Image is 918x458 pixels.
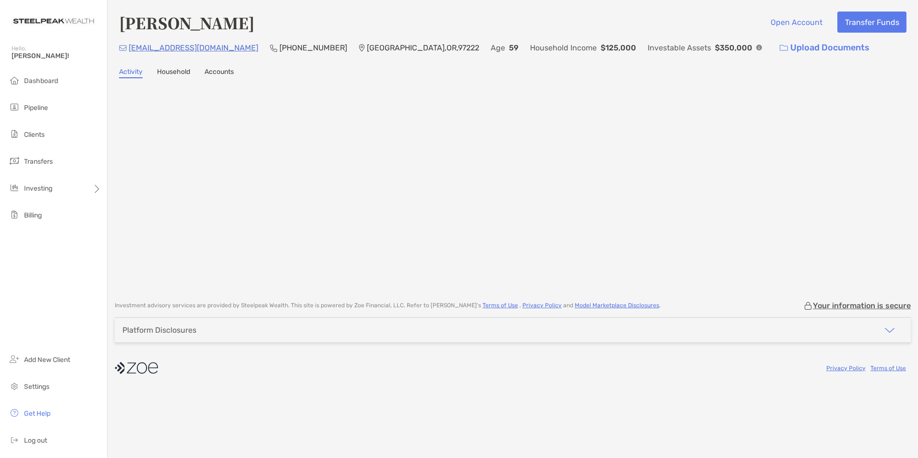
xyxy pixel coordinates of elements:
[884,325,895,336] img: icon arrow
[9,101,20,113] img: pipeline icon
[367,42,479,54] p: [GEOGRAPHIC_DATA] , OR , 97222
[24,356,70,364] span: Add New Client
[648,42,711,54] p: Investable Assets
[837,12,906,33] button: Transfer Funds
[9,182,20,193] img: investing icon
[483,302,518,309] a: Terms of Use
[601,42,636,54] p: $125,000
[575,302,659,309] a: Model Marketplace Disclosures
[24,77,58,85] span: Dashboard
[24,131,45,139] span: Clients
[715,42,752,54] p: $350,000
[359,44,365,52] img: Location Icon
[122,325,196,335] div: Platform Disclosures
[119,12,254,34] h4: [PERSON_NAME]
[119,45,127,51] img: Email Icon
[24,184,52,193] span: Investing
[9,434,20,446] img: logout icon
[24,157,53,166] span: Transfers
[826,365,866,372] a: Privacy Policy
[279,42,347,54] p: [PHONE_NUMBER]
[24,104,48,112] span: Pipeline
[9,407,20,419] img: get-help icon
[9,128,20,140] img: clients icon
[780,45,788,51] img: button icon
[24,410,50,418] span: Get Help
[522,302,562,309] a: Privacy Policy
[119,68,143,78] a: Activity
[270,44,278,52] img: Phone Icon
[9,209,20,220] img: billing icon
[773,37,876,58] a: Upload Documents
[115,302,661,309] p: Investment advisory services are provided by Steelpeak Wealth . This site is powered by Zoe Finan...
[813,301,911,310] p: Your information is secure
[12,52,101,60] span: [PERSON_NAME]!
[509,42,519,54] p: 59
[756,45,762,50] img: Info Icon
[129,42,258,54] p: [EMAIL_ADDRESS][DOMAIN_NAME]
[9,74,20,86] img: dashboard icon
[24,211,42,219] span: Billing
[115,357,158,379] img: company logo
[205,68,234,78] a: Accounts
[24,436,47,445] span: Log out
[763,12,830,33] button: Open Account
[9,353,20,365] img: add_new_client icon
[9,155,20,167] img: transfers icon
[9,380,20,392] img: settings icon
[870,365,906,372] a: Terms of Use
[12,4,96,38] img: Zoe Logo
[157,68,190,78] a: Household
[530,42,597,54] p: Household Income
[24,383,49,391] span: Settings
[491,42,505,54] p: Age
